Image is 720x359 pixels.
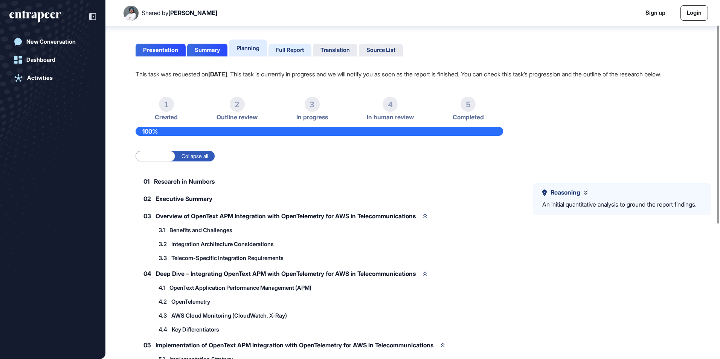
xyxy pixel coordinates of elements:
div: Summary [195,47,220,53]
div: Shared by [142,9,217,17]
span: Executive Summary [156,196,212,202]
span: 03 [143,213,151,219]
span: 4.2 [159,299,167,304]
div: Translation [320,47,350,53]
span: Outline review [217,114,258,121]
span: Benefits and Challenges [169,227,232,233]
strong: [DATE] [208,70,227,78]
div: 2 [230,97,245,112]
div: Activities [27,75,53,81]
img: User Image [124,6,139,21]
div: 100% [136,127,503,136]
a: Sign up [645,9,665,17]
span: Reasoning [551,189,580,196]
div: Dashboard [26,56,55,63]
div: Full Report [276,47,304,53]
label: Collapse all [175,151,215,161]
span: 4.3 [159,313,167,318]
div: An initial quantitative analysis to ground the report findings. [542,200,697,210]
div: New Conversation [26,38,76,45]
span: 02 [143,196,151,202]
span: Integration Architecture Considerations [171,241,274,247]
span: Research in Numbers [154,178,215,184]
span: Created [155,114,178,121]
span: OpenTelemetry [171,299,210,304]
span: OpenText Application Performance Management (APM) [169,285,311,291]
div: Planning [236,44,259,52]
span: 04 [143,271,151,277]
div: Source List [366,47,395,53]
p: This task was requested on . This task is currently in progress and we will notify you as soon as... [136,69,690,79]
span: 3.2 [159,241,167,247]
span: In human review [367,114,414,121]
div: Presentation [143,47,178,53]
span: 3.3 [159,255,167,261]
span: 01 [143,178,149,184]
div: 1 [159,97,174,112]
div: 4 [383,97,398,112]
span: 4.4 [159,327,167,332]
div: 3 [305,97,320,112]
span: [PERSON_NAME] [168,9,217,17]
span: Key Differentiators [172,327,219,332]
span: In progress [296,114,328,121]
div: 5 [461,97,476,112]
div: entrapeer-logo [9,11,61,23]
label: Expand all [136,151,175,161]
span: Implementation of OpenText APM Integration with OpenTelemetry for AWS in Telecommunications [156,342,433,348]
span: Overview of OpenText APM Integration with OpenTelemetry for AWS in Telecommunications [156,213,416,219]
span: Deep Dive – Integrating OpenText APM with OpenTelemetry for AWS in Telecommunications [156,271,416,277]
span: Telecom-Specific Integration Requirements [171,255,284,261]
span: 4.1 [159,285,165,291]
span: 3.1 [159,227,165,233]
span: Completed [453,114,484,121]
a: Login [680,5,708,21]
span: AWS Cloud Monitoring (CloudWatch, X-Ray) [171,313,287,318]
span: 05 [143,342,151,348]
